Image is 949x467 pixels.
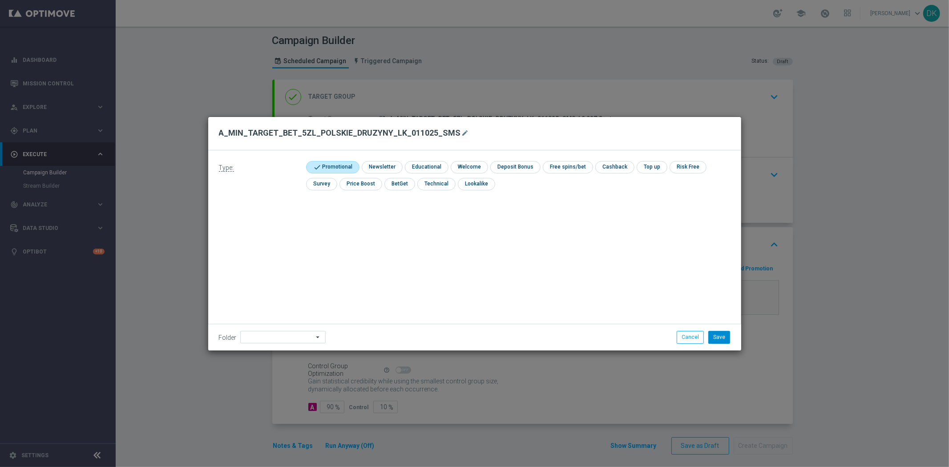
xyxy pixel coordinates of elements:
[677,331,704,343] button: Cancel
[462,129,469,137] i: mode_edit
[708,331,730,343] button: Save
[461,128,472,138] button: mode_edit
[219,334,237,342] label: Folder
[219,128,461,138] h2: A_MIN_TARGET_BET_5ZL_POLSKIE_DRUZYNY_LK_011025_SMS
[314,331,323,343] i: arrow_drop_down
[219,164,234,172] span: Type:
